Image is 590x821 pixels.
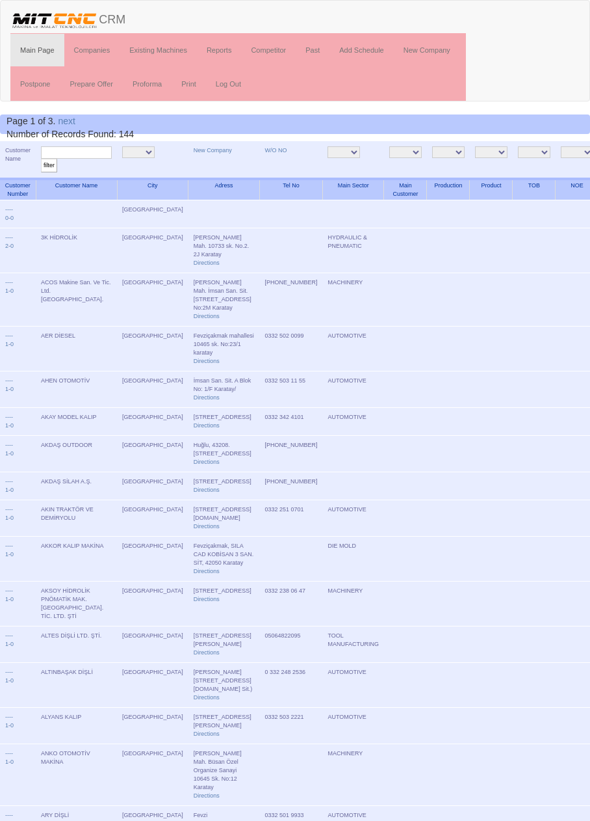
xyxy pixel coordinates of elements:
a: Directions [194,523,220,530]
a: 0 [10,759,14,765]
a: 1 [5,288,8,294]
a: New Company [394,34,460,66]
a: ---- [5,414,13,420]
td: [GEOGRAPHIC_DATA] [117,228,188,273]
td: AUTOMOTIVE [322,327,384,371]
td: [STREET_ADDRESS][PERSON_NAME] [188,626,260,663]
a: ---- [5,812,13,818]
a: ---- [5,206,13,213]
a: 1 [5,515,8,521]
a: 1 [5,386,8,392]
a: Directions [194,313,220,319]
a: 0 [10,341,14,347]
td: [GEOGRAPHIC_DATA] [117,626,188,663]
td: Fevziçakmak mahallesi 10465 sk. No:23/1 karatay [188,327,260,371]
a: ---- [5,543,13,549]
td: 0332 503 11 55 [259,371,322,408]
a: ---- [5,714,13,720]
a: Directions [194,649,220,656]
a: 0 [10,422,14,429]
td: 0332 238 06 47 [259,582,322,626]
a: Directions [194,596,220,602]
a: Directions [194,459,220,465]
a: Directions [194,694,220,701]
a: Postpone [10,68,60,100]
td: MACHINERY [322,582,384,626]
a: Directions [194,260,220,266]
a: 0 [10,450,14,457]
a: 0 [10,641,14,647]
a: 1 [5,551,8,558]
td: AKAY MODEL KALIP [36,408,117,436]
td: [GEOGRAPHIC_DATA] [117,436,188,472]
a: Main Page [10,34,64,66]
th: TOB [513,179,556,200]
td: AKKOR KALIP MAKİNA [36,537,117,582]
td: 0332 503 2221 [259,708,322,744]
td: 0332 502 0099 [259,327,322,371]
td: [STREET_ADDRESS][DOMAIN_NAME] [188,500,260,537]
td: AER DİESEL [36,327,117,371]
td: [GEOGRAPHIC_DATA] [117,537,188,582]
a: next [58,116,75,126]
td: Fevziçakmak, SILA CAD KOBİSAN 3 SAN. SİT, 42050 Karatay [188,537,260,582]
td: [STREET_ADDRESS] [188,472,260,500]
td: DIE MOLD [322,537,384,582]
td: [GEOGRAPHIC_DATA] [117,371,188,408]
a: ---- [5,279,13,286]
a: 1 [5,722,8,729]
td: [GEOGRAPHIC_DATA] [117,708,188,744]
th: Main Customer [384,179,427,200]
a: 1 [5,641,8,647]
a: Reports [197,34,242,66]
span: Number of Records Found: 144 [6,116,134,139]
td: 0 332 248 2536 [259,663,322,708]
td: 0332 251 0701 [259,500,322,537]
a: CRM [1,1,135,33]
a: New Company [194,147,232,154]
td: 05064822095 [259,626,322,663]
td: Huğlu, 43208. [STREET_ADDRESS] [188,436,260,472]
td: TOOL MANUFACTURING [322,626,384,663]
td: [PHONE_NUMBER] [259,273,322,327]
a: Print [172,68,206,100]
a: 0 [10,243,14,249]
th: City [117,179,188,200]
td: [GEOGRAPHIC_DATA] [117,500,188,537]
td: AKDAŞ SİLAH A.Ş. [36,472,117,500]
td: [PERSON_NAME][STREET_ADDRESS][DOMAIN_NAME] Sit.) [188,663,260,708]
td: AUTOMOTIVE [322,663,384,708]
td: [PHONE_NUMBER] [259,436,322,472]
a: 1 [5,341,8,347]
td: [GEOGRAPHIC_DATA] [117,200,188,228]
th: Main Sector [322,179,384,200]
td: AKDAŞ OUTDOOR [36,436,117,472]
a: 1 [5,596,8,602]
a: ---- [5,632,13,639]
td: [STREET_ADDRESS] [188,582,260,626]
a: Directions [194,792,220,799]
td: AUTOMOTIVE [322,408,384,436]
a: ---- [5,332,13,339]
td: [GEOGRAPHIC_DATA] [117,327,188,371]
td: ALYANS KALIP [36,708,117,744]
td: AKIN TRAKTÖR VE DEMİRYOLU [36,500,117,537]
td: [STREET_ADDRESS][PERSON_NAME] [188,708,260,744]
a: 1 [5,677,8,684]
a: 0 [10,551,14,558]
td: AKSOY HİDROLİK PNÖMATİK MAK. [GEOGRAPHIC_DATA]. TİC. LTD. ŞTİ [36,582,117,626]
td: ACOS Makine San. Ve Tic. Ltd. [GEOGRAPHIC_DATA]. [36,273,117,327]
th: Adress [188,179,260,200]
td: ALTINBAŞAK DİŞLİ [36,663,117,708]
a: Directions [194,487,220,493]
a: 1 [5,487,8,493]
a: 0 [10,288,14,294]
td: [PERSON_NAME] Mah. İmsan San. Sit. [STREET_ADDRESS] No:2M Karatay [188,273,260,327]
a: Past [296,34,329,66]
a: ---- [5,442,13,448]
a: 0 [10,677,14,684]
a: Log Out [206,68,251,100]
a: Add Schedule [329,34,394,66]
td: ALTES DİŞLİ LTD. ŞTİ. [36,626,117,663]
a: 0 [10,515,14,521]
